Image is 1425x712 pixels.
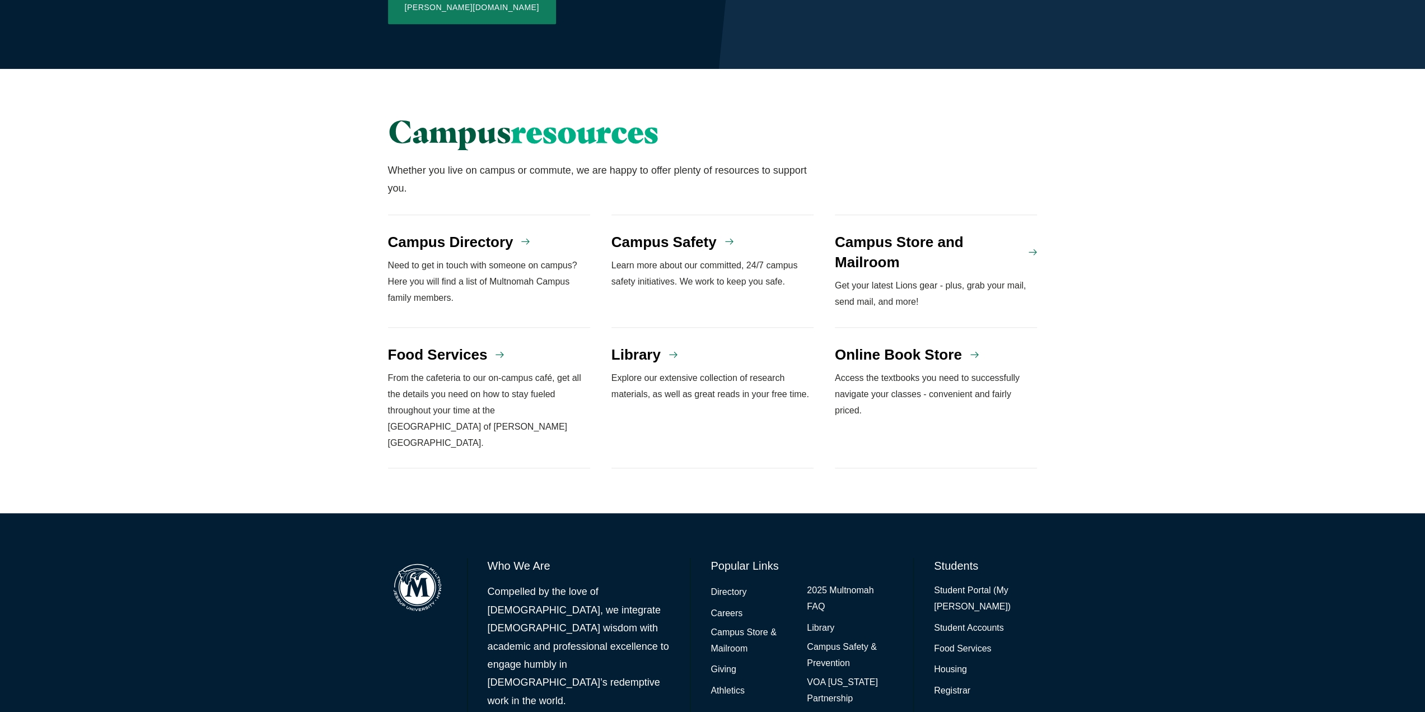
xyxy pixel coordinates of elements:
[835,215,1038,328] a: Campus Store and Mailroom Get your latest Lions gear - plus, grab your mail, send mail, and more!
[388,165,807,194] span: Whether you live on campus or commute, we are happy to offer plenty of resources to support you.
[611,258,814,290] p: Learn more about our committed, 24/7 campus safety initiatives. We work to keep you safe.
[711,625,797,657] a: Campus Store & Mailroom
[934,641,991,657] a: Food Services
[934,662,967,678] a: Housing
[388,232,513,252] h4: Campus Directory
[711,662,736,678] a: Giving
[611,215,814,328] a: Campus Safety Learn more about our committed, 24/7 campus safety initiatives. We work to keep you...
[835,232,1021,273] h4: Campus Store and Mailroom
[388,215,591,328] a: Campus Directory Need to get in touch with someone on campus? Here you will find a list of Multno...
[835,278,1038,310] p: Get your latest Lions gear - plus, grab your mail, send mail, and more!
[388,345,488,365] h4: Food Services
[807,674,893,707] a: VOA [US_STATE] Partnership
[388,114,814,150] h2: Campus
[711,683,744,699] a: Athletics
[388,370,591,451] p: From the cafeteria to our on-campus café, get all the details you need on how to stay fueled thro...
[388,328,591,468] a: Food Services From the cafeteria to our on-campus café, get all the details you need on how to st...
[934,620,1004,636] a: Student Accounts
[711,606,742,622] a: Careers
[711,558,893,574] h6: Popular Links
[388,258,591,306] p: Need to get in touch with someone on campus? Here you will find a list of Multnomah Campus family...
[807,639,893,672] a: Campus Safety & Prevention
[807,620,834,636] a: Library
[711,584,746,601] a: Directory
[611,232,717,252] h4: Campus Safety
[807,583,893,615] a: 2025 Multnomah FAQ
[488,583,670,710] p: Compelled by the love of [DEMOGRAPHIC_DATA], we integrate [DEMOGRAPHIC_DATA] wisdom with academic...
[835,328,1038,468] a: Online Book Store Access the textbooks you need to successfully navigate your classes - convenien...
[611,345,661,365] h4: Library
[934,558,1037,574] h6: Students
[835,370,1038,418] p: Access the textbooks you need to successfully navigate your classes - convenient and fairly priced.
[488,558,670,574] h6: Who We Are
[934,683,970,699] a: Registrar
[388,558,447,617] img: Multnomah Campus of Jessup University logo
[611,328,814,468] a: Library Explore our extensive collection of research materials, as well as great reads in your fr...
[511,112,658,151] span: resources
[835,345,962,365] h4: Online Book Store
[934,583,1037,615] a: Student Portal (My [PERSON_NAME])
[611,370,814,403] p: Explore our extensive collection of research materials, as well as great reads in your free time.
